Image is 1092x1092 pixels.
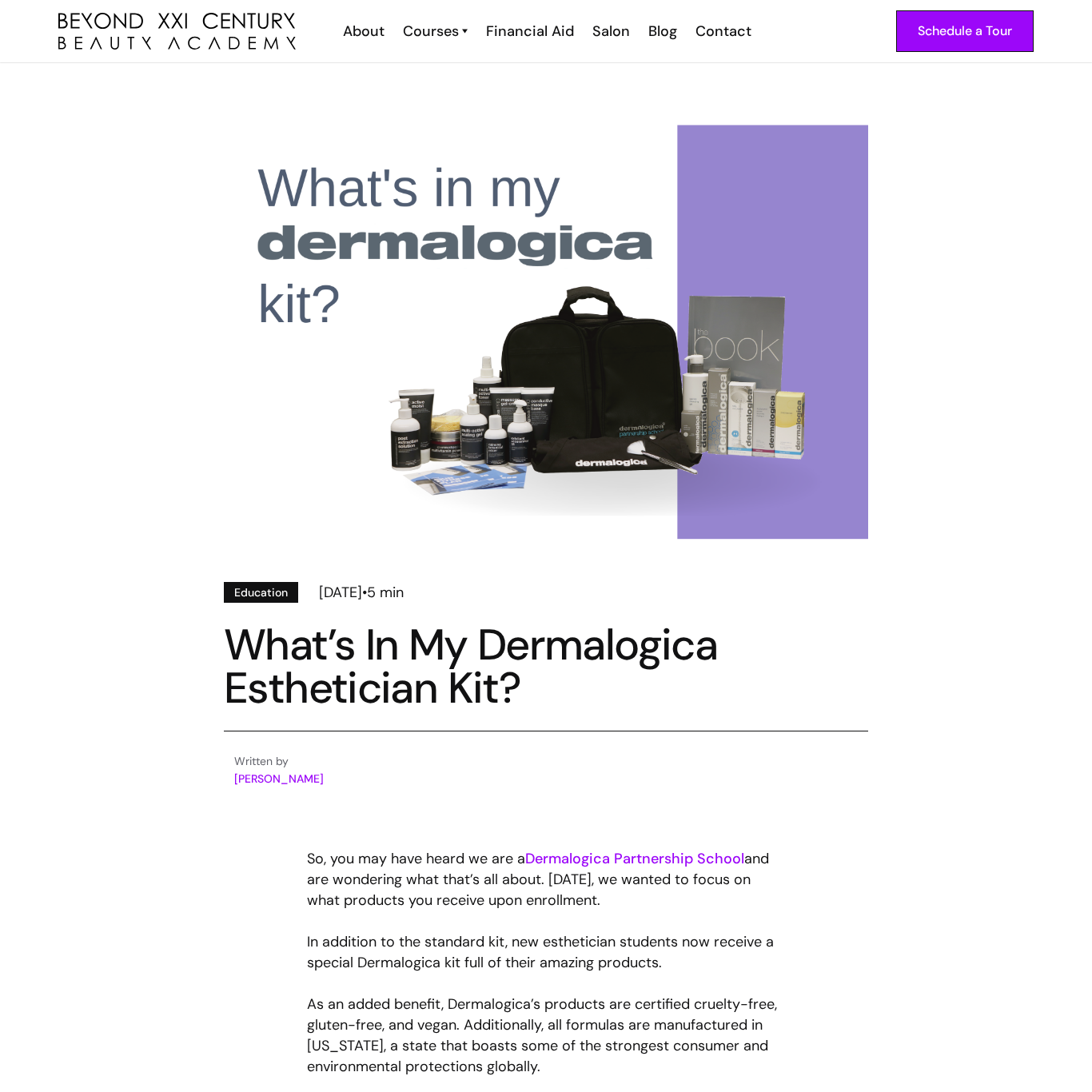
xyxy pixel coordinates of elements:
[525,849,744,868] a: Dermalogica Partnership School
[362,582,367,603] div: •
[58,13,296,50] a: home
[476,21,582,42] a: Financial Aid
[307,848,785,911] p: So, you may have heard we are a and are wondering what that’s all about. [DATE], we wanted to foc...
[307,931,785,973] p: In addition to the standard kit, new esthetician students now receive a special Dermalogica kit f...
[582,21,638,42] a: Salon
[58,13,296,50] img: beyond 21st century beauty academy logo
[319,582,362,603] div: [DATE]
[648,21,677,42] div: Blog
[685,21,759,42] a: Contact
[592,21,630,42] div: Salon
[896,10,1034,52] a: Schedule a Tour
[234,584,288,601] div: Education
[307,994,785,1077] p: As an added benefit, Dermalogica’s products are certified cruelty-free, gluten-free, and vegan. A...
[224,582,298,603] a: Education
[638,21,685,42] a: Blog
[343,21,385,42] div: About
[234,752,324,770] div: Written by
[224,624,868,710] h1: What’s In My Dermalogica Esthetician Kit?
[695,21,751,42] div: Contact
[403,21,468,42] a: Courses
[234,771,324,786] a: [PERSON_NAME]
[367,582,404,603] div: 5 min
[918,21,1012,42] div: Schedule a Tour
[403,21,459,42] div: Courses
[333,21,393,42] a: About
[224,124,868,540] img: Dermalogica esthetician kit
[486,21,574,42] div: Financial Aid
